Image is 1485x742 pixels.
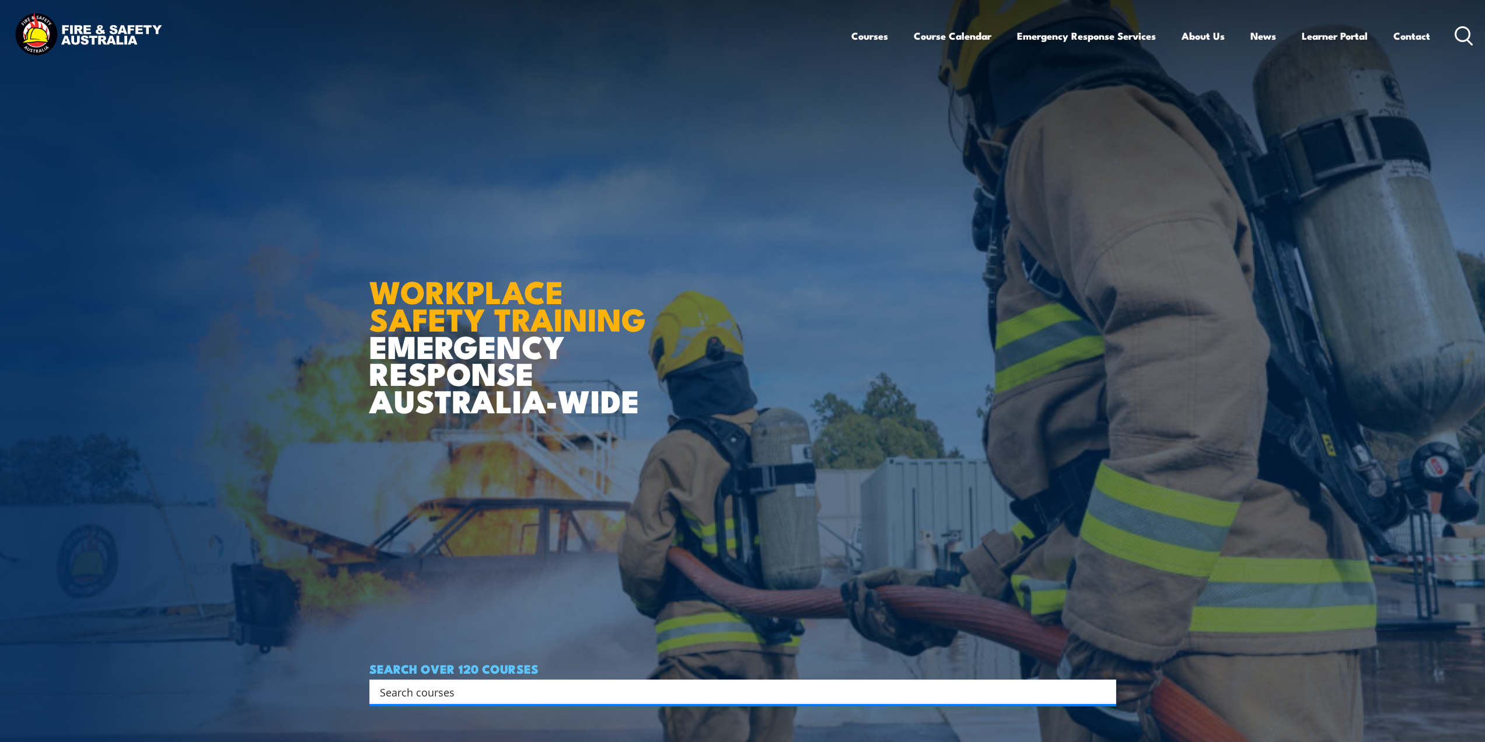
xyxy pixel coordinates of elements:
a: Emergency Response Services [1017,20,1156,51]
a: About Us [1182,20,1225,51]
button: Search magnifier button [1096,684,1112,700]
strong: WORKPLACE SAFETY TRAINING [369,266,646,342]
a: Course Calendar [914,20,991,51]
a: Learner Portal [1302,20,1368,51]
a: Courses [851,20,888,51]
a: News [1250,20,1276,51]
h1: EMERGENCY RESPONSE AUSTRALIA-WIDE [369,248,655,414]
input: Search input [380,683,1091,701]
h4: SEARCH OVER 120 COURSES [369,662,1116,675]
a: Contact [1393,20,1430,51]
form: Search form [382,684,1093,700]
